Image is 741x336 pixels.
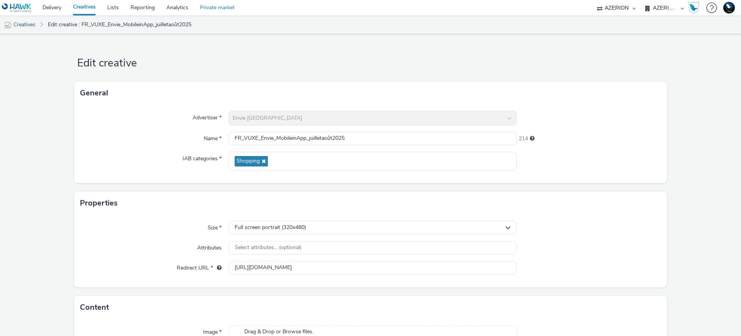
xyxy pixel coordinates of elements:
[189,111,225,122] label: Advertiser *
[80,87,108,99] h3: General
[201,132,225,143] label: Name *
[228,132,517,145] input: Name
[2,3,32,13] img: undefined Logo
[80,302,109,313] h3: Content
[200,325,225,336] label: Image *
[74,56,667,71] h1: Edit creative
[179,152,225,163] label: IAB categories *
[244,328,358,336] span: Drag & Drop or Browse files.
[194,241,225,252] label: Attributes
[44,15,195,34] a: Edit creative : FR_VUXE_Envie_MobileinApp_juilletaoût2025
[237,158,260,165] span: Shopping
[235,224,306,231] span: Full screen portrait (320x480)
[174,261,225,272] label: Redirect URL *
[213,264,222,272] div: URL will be used as a validation URL with some SSPs and it will be the redirection URL of your cr...
[228,261,517,275] input: url...
[235,244,301,251] span: Select attributes... (optional)
[723,2,735,14] img: Support Hawk
[205,221,225,232] label: Size *
[688,2,699,14] img: Hawk Academy
[530,135,535,143] div: Maximum 255 characters
[688,2,702,14] a: Hawk Academy
[4,21,12,29] img: mobile
[80,197,118,209] h3: Properties
[519,135,528,143] span: 214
